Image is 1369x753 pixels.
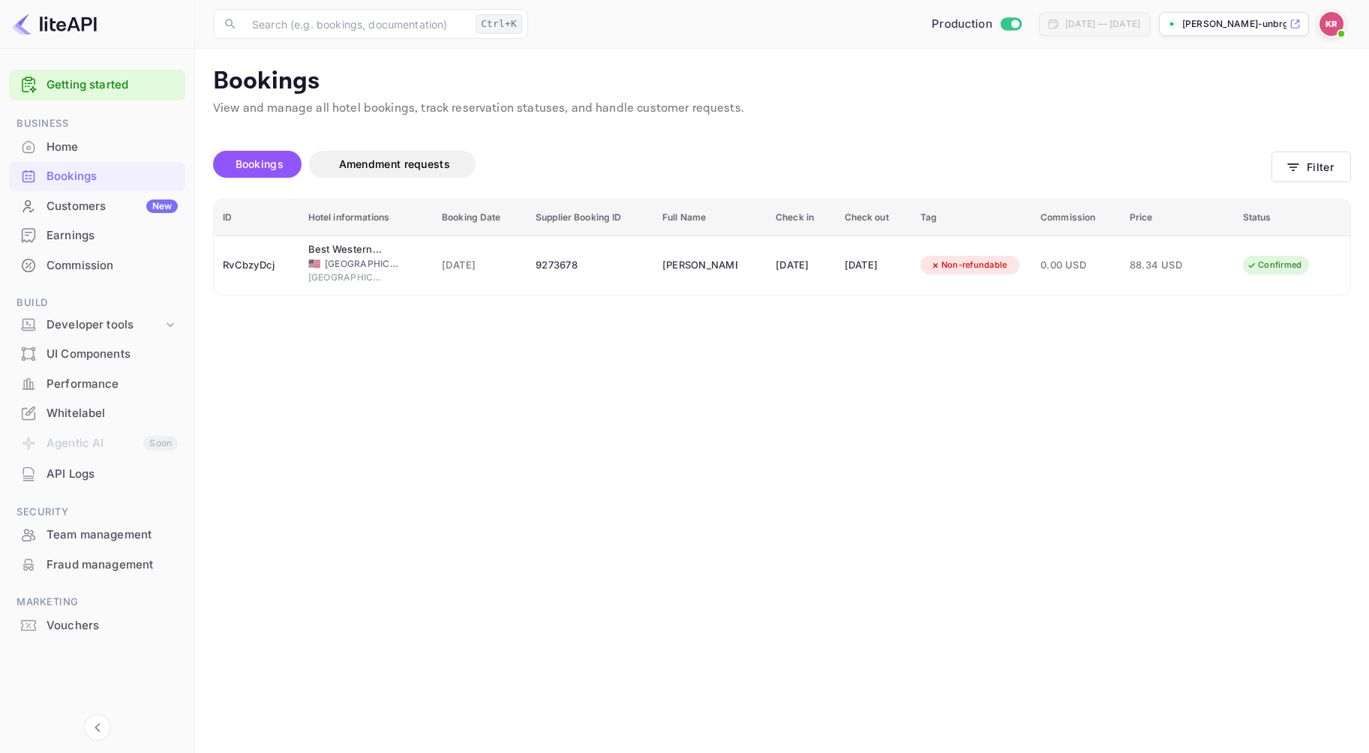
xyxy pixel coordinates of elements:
[47,76,178,94] a: Getting started
[9,594,185,610] span: Marketing
[9,550,185,578] a: Fraud management
[9,340,185,369] div: UI Components
[920,256,1017,274] div: Non-refundable
[146,199,178,213] div: New
[308,242,383,257] div: Best Western Plus Glen Allen Inn
[214,199,1350,295] table: booking table
[9,520,185,550] div: Team management
[47,526,178,544] div: Team management
[9,520,185,548] a: Team management
[9,399,185,428] div: Whitelabel
[9,504,185,520] span: Security
[47,346,178,363] div: UI Components
[9,70,185,100] div: Getting started
[9,370,185,399] div: Performance
[1040,257,1112,274] span: 0.00 USD
[845,253,902,277] div: [DATE]
[47,316,163,334] div: Developer tools
[9,312,185,338] div: Developer tools
[9,115,185,132] span: Business
[308,271,383,284] span: [GEOGRAPHIC_DATA]
[1234,199,1350,236] th: Status
[9,221,185,249] a: Earnings
[243,9,470,39] input: Search (e.g. bookings, documentation)
[9,133,185,160] a: Home
[9,460,185,489] div: API Logs
[9,162,185,191] div: Bookings
[12,12,97,36] img: LiteAPI logo
[527,199,653,236] th: Supplier Booking ID
[325,257,400,271] span: [GEOGRAPHIC_DATA]
[433,199,527,236] th: Booking Date
[214,199,299,236] th: ID
[9,460,185,487] a: API Logs
[9,340,185,367] a: UI Components
[476,14,522,34] div: Ctrl+K
[213,67,1351,97] p: Bookings
[47,227,178,244] div: Earnings
[339,157,450,170] span: Amendment requests
[1121,199,1234,236] th: Price
[1237,256,1311,274] div: Confirmed
[84,714,111,741] button: Collapse navigation
[223,253,290,277] div: RvCbzyDcj
[9,133,185,162] div: Home
[47,198,178,215] div: Customers
[9,611,185,639] a: Vouchers
[308,259,320,268] span: United States of America
[213,151,1271,178] div: account-settings tabs
[9,399,185,427] a: Whitelabel
[236,157,284,170] span: Bookings
[9,550,185,580] div: Fraud management
[9,295,185,311] span: Build
[9,162,185,190] a: Bookings
[47,257,178,274] div: Commission
[1319,12,1343,36] img: Kobus Roux
[47,168,178,185] div: Bookings
[47,617,178,634] div: Vouchers
[47,556,178,574] div: Fraud management
[1031,199,1121,236] th: Commission
[653,199,767,236] th: Full Name
[836,199,911,236] th: Check out
[926,16,1027,33] div: Switch to Sandbox mode
[536,253,644,277] div: 9273678
[442,257,518,274] span: [DATE]
[47,376,178,393] div: Performance
[9,251,185,280] div: Commission
[9,611,185,640] div: Vouchers
[299,199,433,236] th: Hotel informations
[47,466,178,483] div: API Logs
[767,199,836,236] th: Check in
[1271,151,1351,182] button: Filter
[47,405,178,422] div: Whitelabel
[662,253,737,277] div: Edgar A Tamariz
[1065,17,1140,31] div: [DATE] — [DATE]
[1130,257,1205,274] span: 88.34 USD
[213,100,1351,118] p: View and manage all hotel bookings, track reservation statuses, and handle customer requests.
[9,221,185,250] div: Earnings
[9,370,185,397] a: Performance
[9,192,185,221] div: CustomersNew
[9,251,185,279] a: Commission
[47,139,178,156] div: Home
[9,192,185,220] a: CustomersNew
[776,253,827,277] div: [DATE]
[1182,17,1286,31] p: [PERSON_NAME]-unbrg.[PERSON_NAME]...
[911,199,1031,236] th: Tag
[932,16,992,33] span: Production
